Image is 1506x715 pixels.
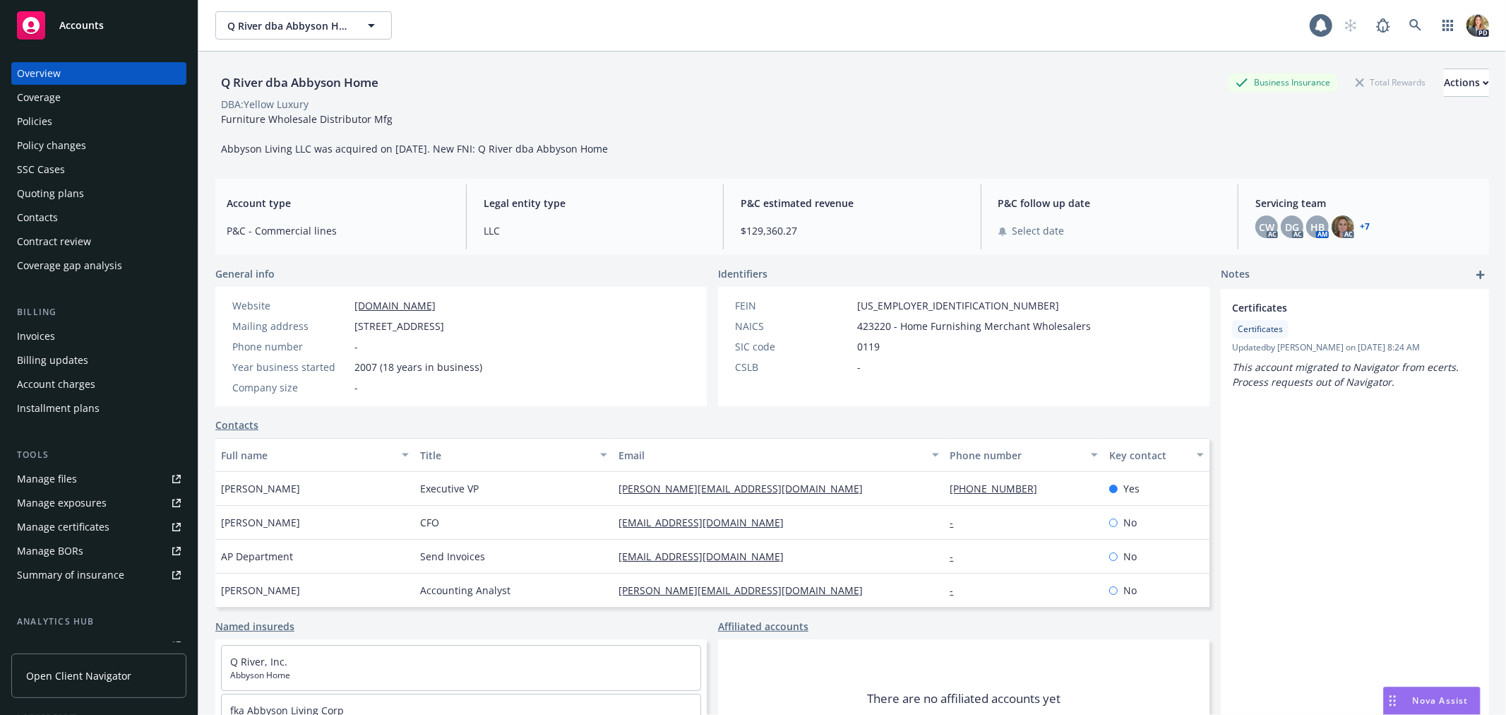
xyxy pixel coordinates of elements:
div: Policy changes [17,134,86,157]
button: Phone number [945,438,1104,472]
a: [DOMAIN_NAME] [354,299,436,312]
a: Start snowing [1337,11,1365,40]
span: $129,360.27 [741,223,963,238]
div: Analytics hub [11,615,186,629]
div: CertificatesCertificatesUpdatedby [PERSON_NAME] on [DATE] 8:24 AMThis account migrated to Navigat... [1221,289,1489,401]
span: No [1123,549,1137,564]
div: Overview [17,62,61,85]
span: DG [1285,220,1299,235]
span: 0119 [857,339,880,354]
span: Legal entity type [484,196,706,211]
a: [PERSON_NAME][EMAIL_ADDRESS][DOMAIN_NAME] [618,482,874,495]
img: photo [1466,14,1489,37]
a: Switch app [1434,11,1462,40]
span: Abbyson Home [230,669,692,682]
a: - [950,550,965,563]
a: [EMAIL_ADDRESS][DOMAIN_NAME] [618,550,795,563]
a: Summary of insurance [11,564,186,586]
span: [STREET_ADDRESS] [354,319,444,333]
div: Installment plans [17,397,100,420]
span: [US_EMPLOYER_IDENTIFICATION_NUMBER] [857,298,1059,313]
div: Coverage gap analysis [17,254,122,277]
a: Named insureds [215,619,294,634]
div: Title [420,448,592,463]
span: CFO [420,515,439,530]
div: Key contact [1109,448,1188,463]
button: Actions [1444,69,1489,97]
span: Send Invoices [420,549,485,564]
a: Invoices [11,325,186,348]
a: add [1472,266,1489,283]
span: Updated by [PERSON_NAME] on [DATE] 8:24 AM [1232,341,1478,354]
div: Manage BORs [17,540,83,562]
a: Policies [11,110,186,133]
a: +7 [1360,223,1370,231]
div: NAICS [735,319,851,333]
a: Manage exposures [11,492,186,514]
div: CSLB [735,360,851,374]
em: This account migrated to Navigator from ecerts. Process requests out of Navigator. [1232,360,1462,389]
img: photo [1332,215,1354,238]
div: DBA: Yellow Luxury [221,97,309,112]
div: Full name [221,448,393,463]
div: Manage exposures [17,492,107,514]
a: [EMAIL_ADDRESS][DOMAIN_NAME] [618,516,795,529]
div: Account charges [17,373,95,396]
span: Executive VP [420,481,479,496]
div: Actions [1444,69,1489,96]
span: Furniture Wholesale Distributor Mfg Abbyson Living LLC was acquired on [DATE]. New FNI: Q River d... [221,112,608,155]
div: Billing updates [17,349,88,372]
div: SSC Cases [17,158,65,181]
div: Summary of insurance [17,564,124,586]
a: Quoting plans [11,182,186,205]
span: Select date [1012,223,1065,238]
a: Installment plans [11,397,186,420]
button: Full name [215,438,414,472]
span: Nova Assist [1413,695,1469,707]
div: Email [618,448,923,463]
span: Servicing team [1255,196,1478,211]
a: Coverage [11,86,186,109]
a: Search [1402,11,1430,40]
span: - [354,339,358,354]
span: No [1123,515,1137,530]
a: Manage BORs [11,540,186,562]
a: Coverage gap analysis [11,254,186,277]
span: P&C follow up date [998,196,1221,211]
button: Title [414,438,614,472]
span: Certificates [1232,300,1441,315]
div: Quoting plans [17,182,84,205]
div: Phone number [232,339,349,354]
span: General info [215,266,275,281]
div: Coverage [17,86,61,109]
div: Year business started [232,360,349,374]
a: Contacts [11,206,186,229]
span: AP Department [221,549,293,564]
div: SIC code [735,339,851,354]
a: Manage files [11,468,186,490]
div: Tools [11,448,186,462]
div: Business Insurance [1229,73,1337,91]
span: 423220 - Home Furnishing Merchant Wholesalers [857,319,1091,333]
span: Account type [227,196,449,211]
span: 2007 (18 years in business) [354,360,482,374]
span: - [354,380,358,395]
span: HB [1310,220,1325,235]
div: Loss summary generator [17,634,134,657]
span: No [1123,583,1137,598]
a: Accounts [11,6,186,45]
div: Website [232,298,349,313]
div: Policies [17,110,52,133]
span: [PERSON_NAME] [221,583,300,598]
a: Q River, Inc. [230,655,287,668]
span: [PERSON_NAME] [221,481,300,496]
div: Billing [11,305,186,319]
span: Yes [1123,481,1140,496]
span: Notes [1221,266,1250,283]
div: Manage certificates [17,516,109,538]
div: Mailing address [232,319,349,333]
div: Q River dba Abbyson Home [215,73,384,92]
a: SSC Cases [11,158,186,181]
div: Company size [232,380,349,395]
